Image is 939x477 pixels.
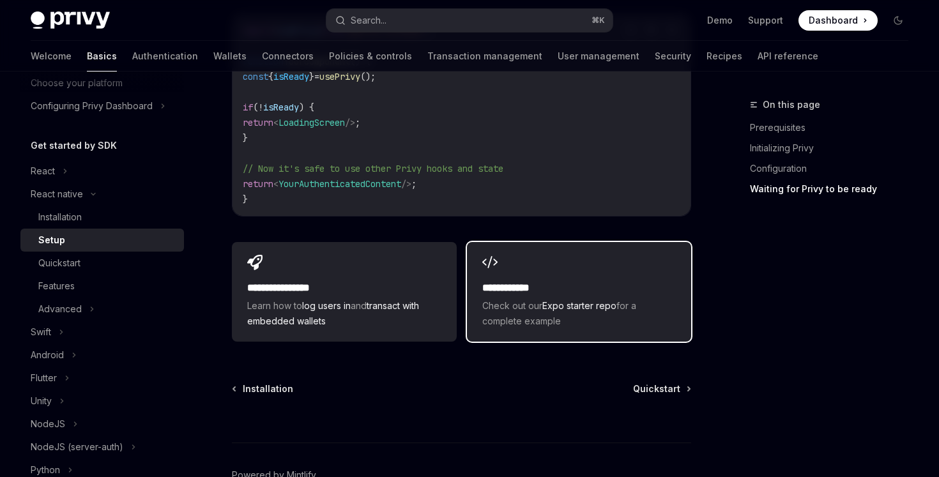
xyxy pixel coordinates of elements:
[633,382,690,395] a: Quickstart
[302,300,351,311] a: log users in
[798,10,878,31] a: Dashboard
[38,278,75,294] div: Features
[279,178,401,190] span: YourAuthenticatedContent
[243,178,273,190] span: return
[319,71,360,82] span: usePrivy
[31,98,153,114] div: Configuring Privy Dashboard
[748,14,783,27] a: Support
[243,117,273,128] span: return
[243,102,253,113] span: if
[345,117,355,128] span: />
[31,11,110,29] img: dark logo
[31,324,51,340] div: Swift
[326,9,612,32] button: Search...⌘K
[31,138,117,153] h5: Get started by SDK
[758,41,818,72] a: API reference
[38,232,65,248] div: Setup
[351,13,386,28] div: Search...
[243,163,503,174] span: // Now it's safe to use other Privy hooks and state
[360,71,376,82] span: ();
[243,71,268,82] span: const
[273,117,279,128] span: <
[750,117,919,138] a: Prerequisites
[401,178,411,190] span: />
[253,102,258,113] span: (
[427,41,542,72] a: Transaction management
[706,41,742,72] a: Recipes
[262,41,314,72] a: Connectors
[20,275,184,298] a: Features
[467,242,691,342] a: **** **** **Check out ourExpo starter repofor a complete example
[31,347,64,363] div: Android
[482,298,676,329] span: Check out our for a complete example
[20,229,184,252] a: Setup
[750,179,919,199] a: Waiting for Privy to be ready
[279,117,345,128] span: LoadingScreen
[31,41,72,72] a: Welcome
[20,206,184,229] a: Installation
[232,242,456,342] a: **** **** **** *Learn how tolog users inandtransact with embedded wallets
[87,41,117,72] a: Basics
[258,102,263,113] span: !
[411,178,416,190] span: ;
[20,252,184,275] a: Quickstart
[314,71,319,82] span: =
[243,132,248,144] span: }
[592,15,605,26] span: ⌘ K
[273,71,309,82] span: isReady
[243,382,293,395] span: Installation
[31,439,123,455] div: NodeJS (server-auth)
[299,102,314,113] span: ) {
[655,41,691,72] a: Security
[329,41,412,72] a: Policies & controls
[132,41,198,72] a: Authentication
[31,416,65,432] div: NodeJS
[31,163,55,179] div: React
[633,382,680,395] span: Quickstart
[750,138,919,158] a: Initializing Privy
[233,382,293,395] a: Installation
[809,14,858,27] span: Dashboard
[213,41,247,72] a: Wallets
[38,301,82,317] div: Advanced
[558,41,639,72] a: User management
[273,178,279,190] span: <
[309,71,314,82] span: }
[38,255,80,271] div: Quickstart
[268,71,273,82] span: {
[31,393,52,409] div: Unity
[31,186,83,202] div: React native
[707,14,733,27] a: Demo
[355,117,360,128] span: ;
[247,298,441,329] span: Learn how to and
[542,300,616,311] a: Expo starter repo
[263,102,299,113] span: isReady
[888,10,908,31] button: Toggle dark mode
[38,209,82,225] div: Installation
[750,158,919,179] a: Configuration
[31,370,57,386] div: Flutter
[243,193,248,205] span: }
[763,97,820,112] span: On this page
